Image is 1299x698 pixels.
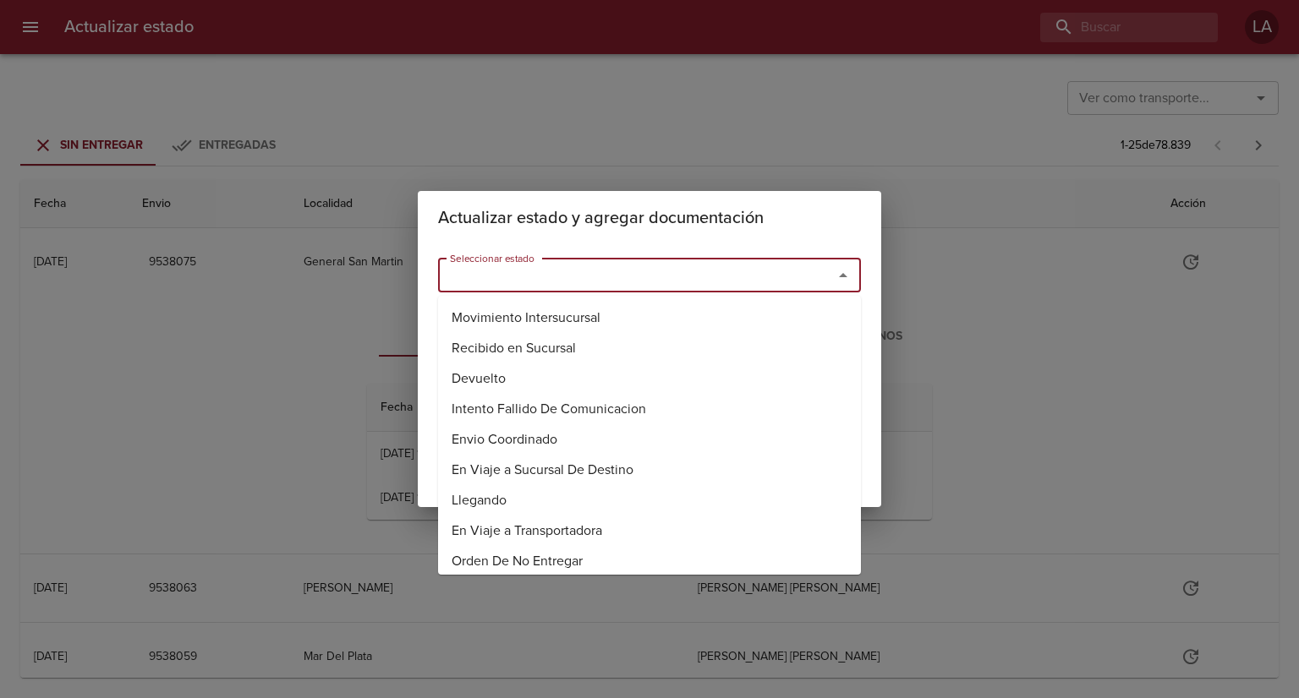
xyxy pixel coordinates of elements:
[438,303,861,333] li: Movimiento Intersucursal
[438,363,861,394] li: Devuelto
[438,424,861,455] li: Envio Coordinado
[438,485,861,515] li: Llegando
[438,546,861,576] li: Orden De No Entregar
[438,394,861,424] li: Intento Fallido De Comunicacion
[438,333,861,363] li: Recibido en Sucursal
[438,515,861,546] li: En Viaje a Transportadora
[438,204,861,232] h2: Actualizar estado y agregar documentación
[438,455,861,485] li: En Viaje a Sucursal De Destino
[831,264,855,287] button: Close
